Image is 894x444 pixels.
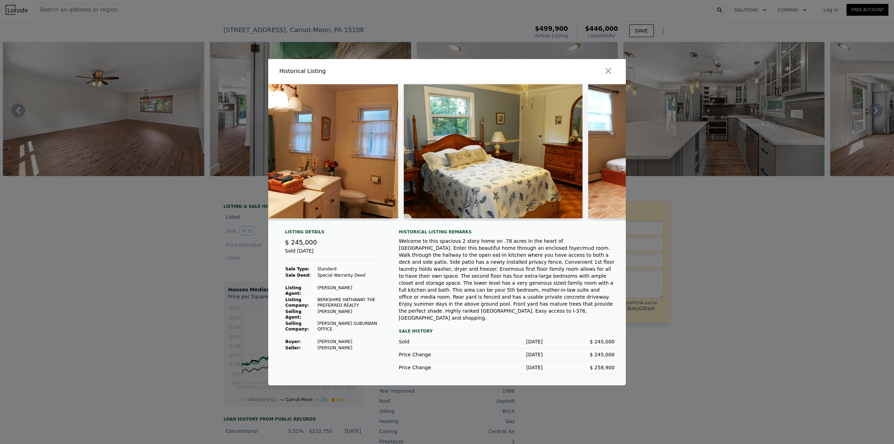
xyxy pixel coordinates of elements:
[317,272,382,278] td: Special Warranty Deed
[317,345,382,351] td: [PERSON_NAME]
[249,84,398,218] img: Property Img
[399,327,615,335] div: Sale History
[285,285,301,296] strong: Listing Agent:
[317,266,382,272] td: Standard
[317,308,382,320] td: [PERSON_NAME]
[471,351,543,358] div: [DATE]
[285,229,382,238] div: Listing Details
[471,338,543,345] div: [DATE]
[285,339,301,344] strong: Buyer :
[279,67,444,75] div: Historical Listing
[399,229,615,235] div: Historical Listing remarks
[285,297,309,308] strong: Listing Company:
[317,339,382,345] td: [PERSON_NAME]
[471,364,543,371] div: [DATE]
[285,239,317,246] span: $ 245,000
[399,238,615,321] div: Welcome to this spacious 2 story home on .78 acres in the heart of [GEOGRAPHIC_DATA]. Enter this ...
[285,247,382,260] div: Sold [DATE]
[404,84,582,218] img: Property Img
[317,297,382,308] td: BERKSHIRE HATHAWAY THE PREFERRED REALTY
[590,365,615,370] span: $ 258,900
[285,321,309,332] strong: Selling Company:
[285,309,301,320] strong: Selling Agent:
[317,285,382,297] td: [PERSON_NAME]
[590,352,615,357] span: $ 245,000
[590,339,615,344] span: $ 245,000
[285,267,309,271] strong: Sale Type:
[399,338,471,345] div: Sold
[588,84,767,218] img: Property Img
[317,320,382,332] td: [PERSON_NAME] SUBURBAN OFFICE
[399,351,471,358] div: Price Change
[285,273,311,278] strong: Sale Deed:
[399,364,471,371] div: Price Change
[285,345,301,350] strong: Seller :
